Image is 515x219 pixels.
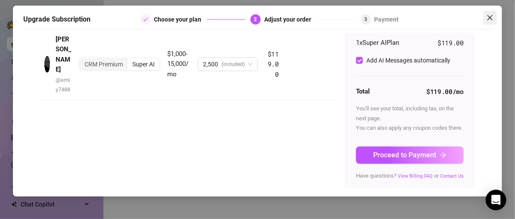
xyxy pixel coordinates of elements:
[483,11,497,25] button: Close
[366,56,450,65] div: Add AI Messages automatically
[483,14,497,21] span: Close
[56,77,70,93] span: @ emiy7488
[167,50,188,78] span: $1,000-15,000/mo
[364,16,367,22] span: 3
[56,35,72,74] strong: [PERSON_NAME]
[487,14,493,21] span: close
[356,172,464,179] span: Have questions? or
[426,87,464,96] strong: $119.00 /mo
[44,56,50,72] img: avatar.jpg
[79,57,160,71] div: segmented control
[440,152,446,159] span: arrow-right
[375,14,399,25] div: Payment
[80,58,128,70] div: CRM Premium
[128,58,159,70] div: Super AI
[373,151,436,159] span: Proceed to Payment
[203,58,218,71] span: 2,500
[356,105,462,131] span: You'll see your total, including tax, on the next page. You can also apply any coupon codes there.
[398,173,433,179] a: View Billing FAQ
[268,50,279,78] span: $119.00
[356,147,464,164] button: Proceed to Paymentarrow-right
[222,58,245,71] span: (included)
[143,17,148,22] span: check
[486,190,506,210] div: Open Intercom Messenger
[437,38,464,48] span: $119.00
[356,38,399,48] span: 1 x Super AI Plan
[356,88,370,95] strong: Total
[440,173,464,179] a: Contact Us
[23,14,91,25] h5: Upgrade Subscription
[154,14,207,25] div: Choose your plan
[254,16,257,22] span: 2
[264,14,316,25] div: Adjust your order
